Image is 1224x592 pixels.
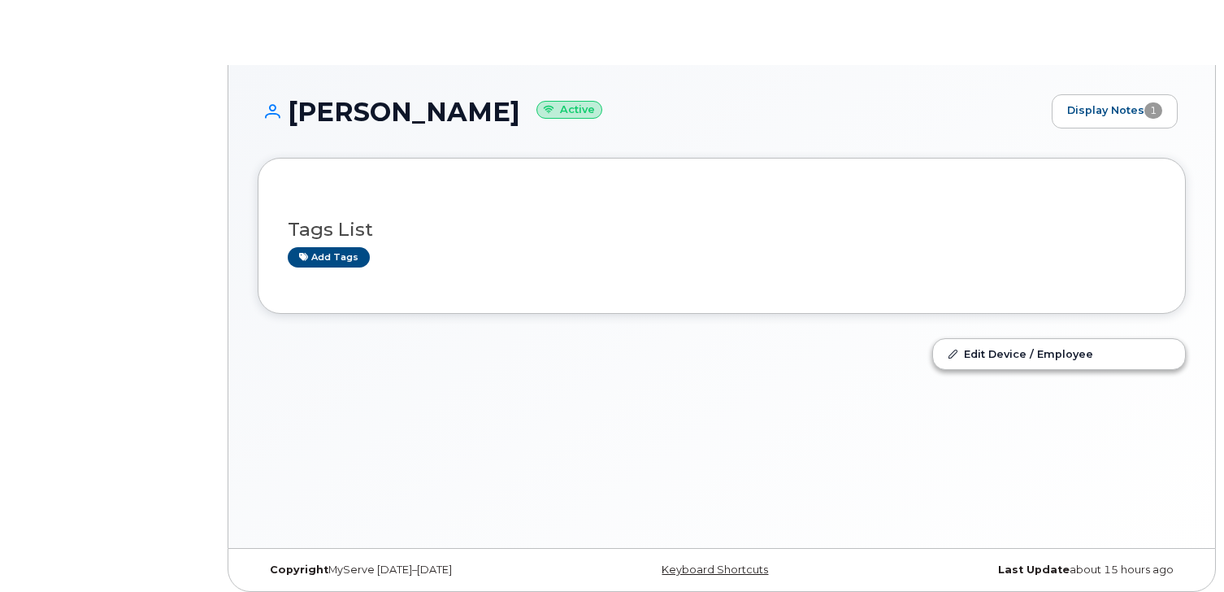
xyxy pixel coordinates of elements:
a: Edit Device / Employee [933,339,1185,368]
div: about 15 hours ago [876,564,1186,577]
a: Keyboard Shortcuts [662,564,768,576]
h1: [PERSON_NAME] [258,98,1044,126]
a: Add tags [288,247,370,268]
h3: Tags List [288,220,1156,240]
div: MyServe [DATE]–[DATE] [258,564,567,577]
small: Active [536,101,602,120]
a: Display Notes1 [1052,94,1178,128]
strong: Copyright [270,564,328,576]
span: 1 [1144,102,1162,119]
strong: Last Update [998,564,1070,576]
